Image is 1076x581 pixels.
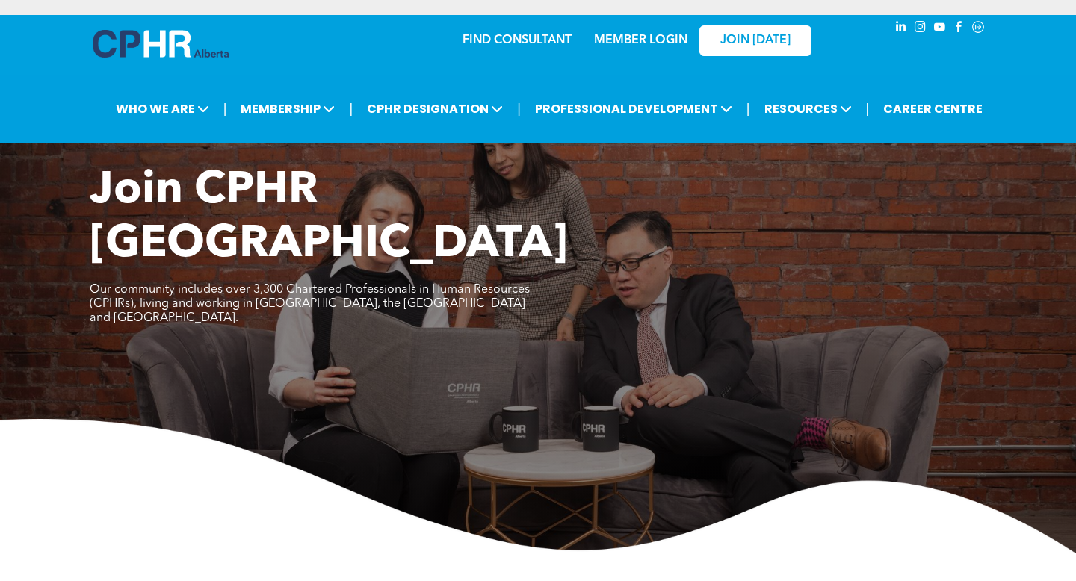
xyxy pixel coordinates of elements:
a: Social network [970,19,986,39]
span: Join CPHR [GEOGRAPHIC_DATA] [90,169,568,267]
span: WHO WE ARE [111,95,214,122]
a: youtube [931,19,947,39]
a: CAREER CENTRE [879,95,987,122]
a: instagram [912,19,928,39]
span: CPHR DESIGNATION [362,95,507,122]
li: | [517,93,521,124]
a: JOIN [DATE] [699,25,811,56]
a: MEMBER LOGIN [594,34,687,46]
li: | [223,93,227,124]
a: facebook [950,19,967,39]
span: MEMBERSHIP [236,95,339,122]
span: JOIN [DATE] [720,34,791,48]
span: RESOURCES [760,95,856,122]
img: A blue and white logo for cp alberta [93,30,229,58]
span: PROFESSIONAL DEVELOPMENT [531,95,737,122]
a: linkedin [892,19,909,39]
li: | [746,93,750,124]
span: Our community includes over 3,300 Chartered Professionals in Human Resources (CPHRs), living and ... [90,284,530,324]
li: | [349,93,353,124]
a: FIND CONSULTANT [463,34,572,46]
li: | [866,93,870,124]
